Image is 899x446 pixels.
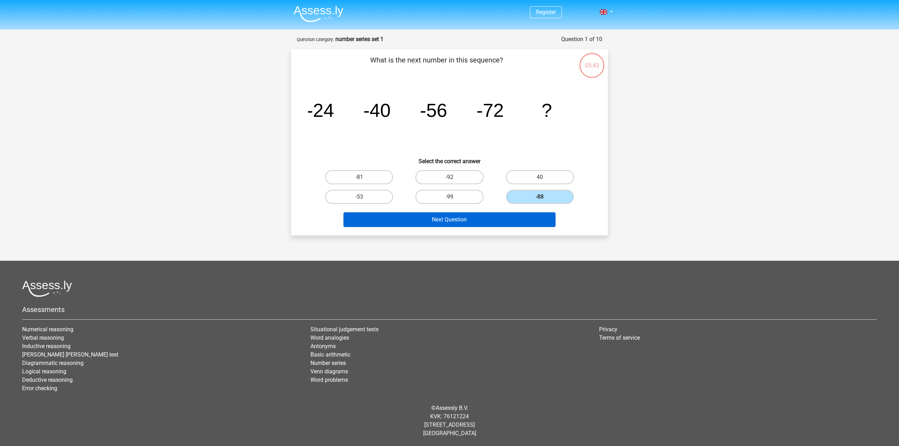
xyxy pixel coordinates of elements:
a: Number series [310,360,346,366]
strong: number series set 1 [335,36,383,42]
a: [PERSON_NAME] [PERSON_NAME] test [22,351,118,358]
label: 40 [506,170,574,184]
a: Basic arithmetic [310,351,350,358]
div: Question 1 of 10 [561,35,602,44]
tspan: -56 [420,100,447,121]
a: Inductive reasoning [22,343,71,350]
a: Diagrammatic reasoning [22,360,84,366]
tspan: -24 [307,100,334,121]
a: Register [536,9,556,15]
small: Question category: [297,37,334,42]
img: Assessly logo [22,280,72,297]
a: Logical reasoning [22,368,66,375]
tspan: ? [542,100,552,121]
label: -92 [415,170,483,184]
a: Deductive reasoning [22,377,73,383]
label: -81 [325,170,393,184]
a: Assessly B.V. [436,405,468,411]
a: Privacy [599,326,617,333]
tspan: -40 [363,100,391,121]
div: 05:43 [579,52,605,70]
a: Word analogies [310,334,349,341]
h5: Assessments [22,305,877,314]
a: Antonyms [310,343,336,350]
a: Error checking [22,385,57,392]
label: -88 [506,190,574,204]
label: -99 [415,190,483,204]
label: -53 [325,190,393,204]
a: Venn diagrams [310,368,348,375]
a: Situational judgement tests [310,326,379,333]
a: Numerical reasoning [22,326,73,333]
div: © KVK: 76121224 [STREET_ADDRESS] [GEOGRAPHIC_DATA] [17,398,882,443]
img: Assessly [294,6,343,22]
button: Next Question [343,212,556,227]
a: Terms of service [599,334,640,341]
a: Verbal reasoning [22,334,64,341]
tspan: -72 [477,100,504,121]
a: Word problems [310,377,348,383]
h6: Select the correct answer [302,152,597,165]
p: What is the next number in this sequence? [302,55,570,76]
